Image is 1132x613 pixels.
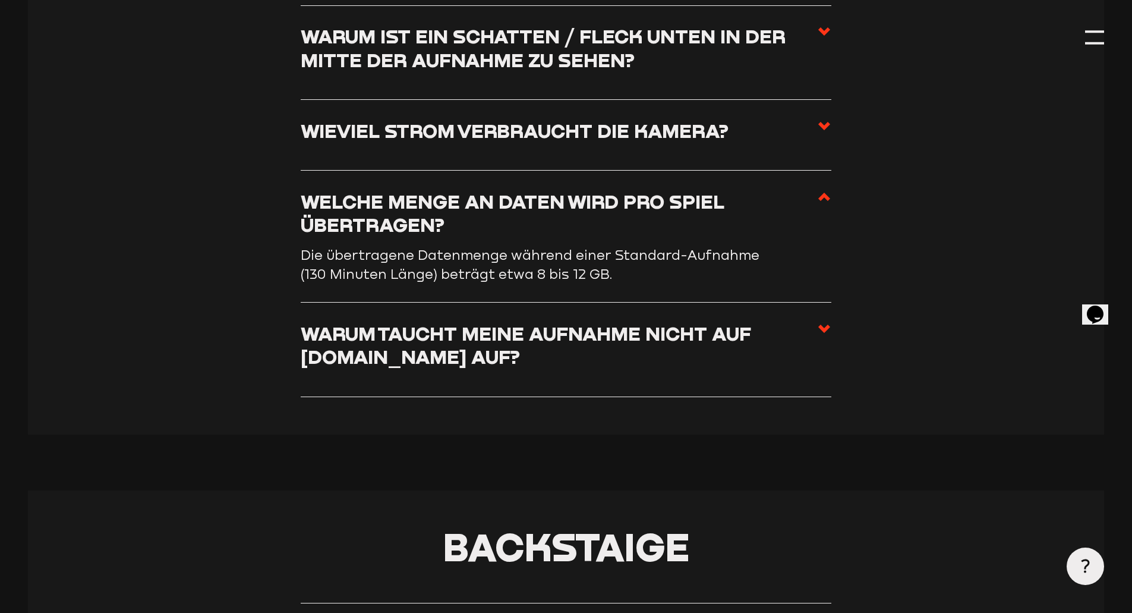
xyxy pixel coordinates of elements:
[443,523,689,570] span: Backstaige
[301,24,817,71] h3: Warum ist ein Schatten / Fleck unten in der Mitte der Aufnahme zu sehen?
[301,322,817,369] h3: Warum taucht meine Aufnahme nicht auf [DOMAIN_NAME] auf?
[301,246,776,283] p: Die übertragene Datenmenge während einer Standard-Aufnahme (130 Minuten Länge) beträgt etwa 8 bis...
[1082,289,1120,325] iframe: chat widget
[301,190,817,237] h3: Welche Menge an Daten wird pro Spiel übertragen?
[301,119,729,142] h3: Wieviel Strom verbraucht die Kamera?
